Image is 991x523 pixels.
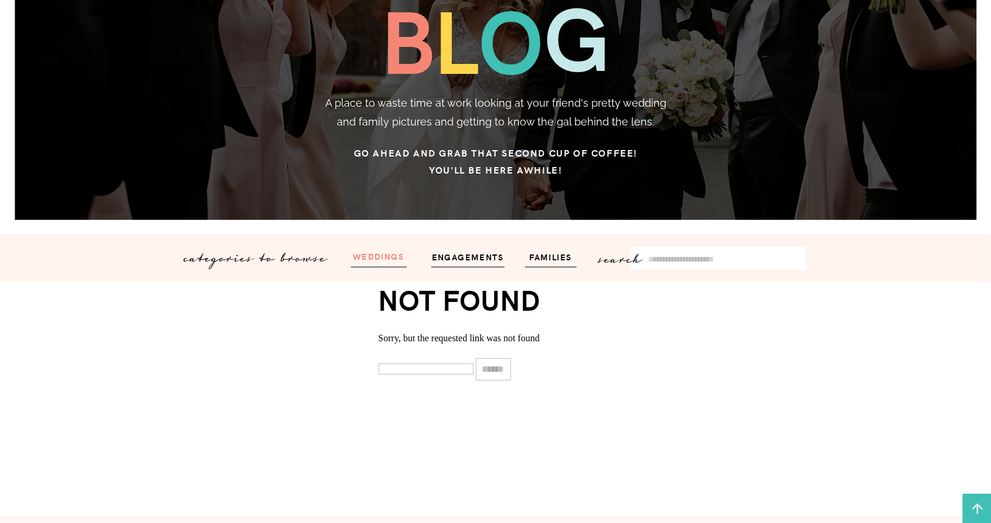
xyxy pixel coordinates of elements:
[323,94,669,135] p: A place to waste time at work looking at your friend's pretty wedding and family pictures and get...
[343,249,414,263] a: weddings
[522,250,580,263] a: families
[185,247,336,261] p: categories to browse
[428,250,508,263] a: engagements
[379,282,613,316] h1: Not Found
[600,248,655,262] p: search
[276,144,716,174] h3: Go ahead and grab that second cup of coffee! You'll be here awhile!
[379,334,613,343] p: Sorry, but the requested link was not found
